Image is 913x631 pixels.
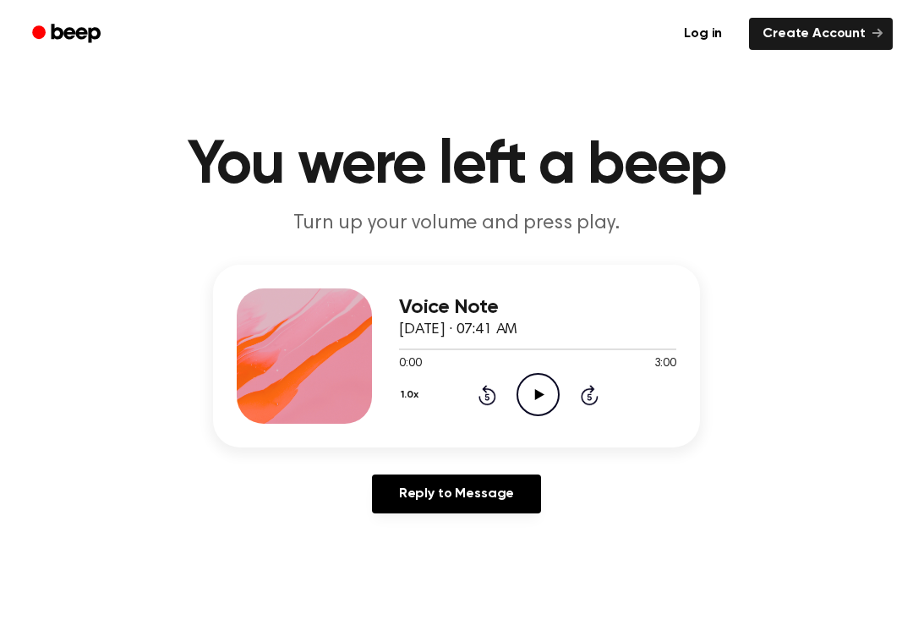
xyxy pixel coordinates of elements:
[372,475,541,513] a: Reply to Message
[654,355,676,373] span: 3:00
[399,296,676,319] h3: Voice Note
[24,135,889,196] h1: You were left a beep
[20,18,116,51] a: Beep
[132,210,781,238] p: Turn up your volume and press play.
[399,322,517,337] span: [DATE] · 07:41 AM
[399,355,421,373] span: 0:00
[399,381,424,409] button: 1.0x
[749,18,893,50] a: Create Account
[667,14,739,53] a: Log in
